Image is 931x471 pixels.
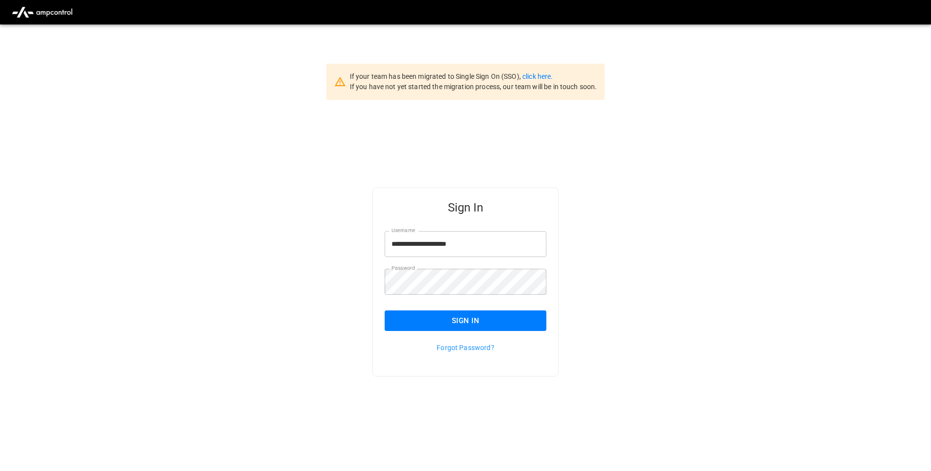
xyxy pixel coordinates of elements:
span: If you have not yet started the migration process, our team will be in touch soon. [350,83,597,91]
label: Password [392,264,415,272]
label: Username [392,227,415,235]
button: Sign In [385,310,546,331]
h5: Sign In [385,200,546,215]
p: Forgot Password? [385,343,546,353]
span: If your team has been migrated to Single Sign On (SSO), [350,72,522,80]
img: ampcontrol.io logo [8,3,76,22]
a: click here. [522,72,553,80]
